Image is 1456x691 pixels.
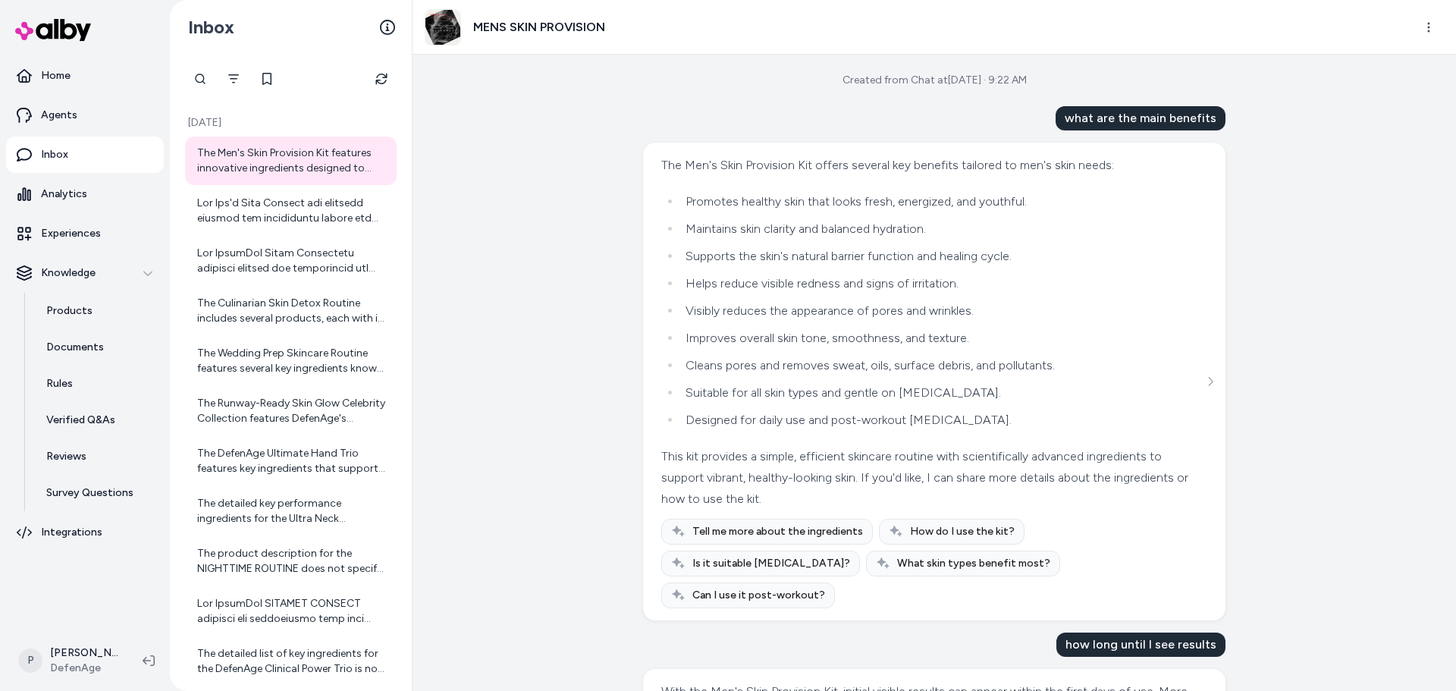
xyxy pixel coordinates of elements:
[46,340,104,355] p: Documents
[185,337,397,385] a: The Wedding Prep Skincare Routine features several key ingredients known for their skin-nourishin...
[50,661,118,676] span: DefenAge
[1056,106,1225,130] div: what are the main benefits
[41,226,101,241] p: Experiences
[366,64,397,94] button: Refresh
[41,265,96,281] p: Knowledge
[185,187,397,235] a: Lor Ips'd Sita Consect adi elitsedd eiusmod tem incididuntu labore etd magnaali enim adminimven q...
[185,487,397,536] a: The detailed key performance ingredients for the Ultra Neck Perfection Treatment products are ava...
[910,524,1015,539] span: How do I use the kit?
[31,329,164,366] a: Documents
[897,556,1050,571] span: What skin types benefit most?
[681,328,1203,349] li: Improves overall skin tone, smoothness, and texture.
[6,514,164,551] a: Integrations
[661,446,1203,510] div: This kit provides a simple, efficient skincare routine with scientifically advanced ingredients t...
[6,176,164,212] a: Analytics
[692,524,863,539] span: Tell me more about the ingredients
[681,191,1203,212] li: Promotes healthy skin that looks fresh, energized, and youthful.
[18,649,42,673] span: P
[197,246,388,276] div: Lor IpsumDol Sitam Consectetu adipisci elitsed doe temporincid utl etdoloremagn aliquaen ad minim...
[46,485,133,501] p: Survey Questions
[473,18,605,36] h3: MENS SKIN PROVISION
[681,300,1203,322] li: Visibly reduces the appearance of pores and wrinkles.
[692,556,850,571] span: Is it suitable [MEDICAL_DATA]?
[197,146,388,176] div: The Men's Skin Provision Kit features innovative ingredients designed to address the unique needs...
[197,646,388,677] div: The detailed list of key ingredients for the DefenAge Clinical Power Trio is not provided in the ...
[31,475,164,511] a: Survey Questions
[6,58,164,94] a: Home
[50,645,118,661] p: [PERSON_NAME]
[197,546,388,576] div: The product description for the NIGHTTIME ROUTINE does not specify the main ingredients. However,...
[197,496,388,526] div: The detailed key performance ingredients for the Ultra Neck Perfection Treatment products are ava...
[692,588,825,603] span: Can I use it post-workout?
[197,346,388,376] div: The Wedding Prep Skincare Routine features several key ingredients known for their skin-nourishin...
[197,196,388,226] div: Lor Ips'd Sita Consect adi elitsedd eiusmod tem incididuntu labore etd magnaali enim adminimven q...
[661,155,1203,176] div: The Men's Skin Provision Kit offers several key benefits tailored to men's skin needs:
[41,525,102,540] p: Integrations
[9,636,130,685] button: P[PERSON_NAME]DefenAge
[185,387,397,435] a: The Runway-Ready Skin Glow Celebrity Collection features DefenAge's signature Age-Repair Defensin...
[425,10,460,45] img: defenage_a_2.jpg
[681,355,1203,376] li: Cleans pores and removes sweat, oils, surface debris, and pollutants.
[185,637,397,686] a: The detailed list of key ingredients for the DefenAge Clinical Power Trio is not provided in the ...
[185,115,397,130] p: [DATE]
[6,137,164,173] a: Inbox
[1056,633,1225,657] div: how long until I see results
[197,396,388,426] div: The Runway-Ready Skin Glow Celebrity Collection features DefenAge's signature Age-Repair Defensin...
[31,438,164,475] a: Reviews
[843,73,1027,88] div: Created from Chat at [DATE] · 9:22 AM
[681,218,1203,240] li: Maintains skin clarity and balanced hydration.
[197,446,388,476] div: The DefenAge Ultimate Hand Trio features key ingredients that support skin renewal and hydration....
[185,537,397,586] a: The product description for the NIGHTTIME ROUTINE does not specify the main ingredients. However,...
[15,19,91,41] img: alby Logo
[6,97,164,133] a: Agents
[31,293,164,329] a: Products
[46,376,73,391] p: Rules
[31,366,164,402] a: Rules
[681,382,1203,404] li: Suitable for all skin types and gentle on [MEDICAL_DATA].
[681,246,1203,267] li: Supports the skin's natural barrier function and healing cycle.
[41,147,68,162] p: Inbox
[31,402,164,438] a: Verified Q&As
[46,449,86,464] p: Reviews
[41,68,71,83] p: Home
[188,16,234,39] h2: Inbox
[6,215,164,252] a: Experiences
[185,437,397,485] a: The DefenAge Ultimate Hand Trio features key ingredients that support skin renewal and hydration....
[185,287,397,335] a: The Culinarian Skin Detox Routine includes several products, each with its own key ingredients. W...
[46,413,115,428] p: Verified Q&As
[681,410,1203,431] li: Designed for daily use and post-workout [MEDICAL_DATA].
[185,137,397,185] a: The Men's Skin Provision Kit features innovative ingredients designed to address the unique needs...
[1201,372,1219,391] button: See more
[185,237,397,285] a: Lor IpsumDol Sitam Consectetu adipisci elitsed doe temporincid utl etdoloremagn aliquaen ad minim...
[46,303,93,319] p: Products
[197,596,388,627] div: Lor IpsumDol SITAMET CONSECT adipisci eli seddoeiusmo temp inci utlabore et dolorem aliq enimad m...
[41,108,77,123] p: Agents
[681,273,1203,294] li: Helps reduce visible redness and signs of irritation.
[6,255,164,291] button: Knowledge
[185,587,397,636] a: Lor IpsumDol SITAMET CONSECT adipisci eli seddoeiusmo temp inci utlabore et dolorem aliq enimad m...
[41,187,87,202] p: Analytics
[218,64,249,94] button: Filter
[197,296,388,326] div: The Culinarian Skin Detox Routine includes several products, each with its own key ingredients. W...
